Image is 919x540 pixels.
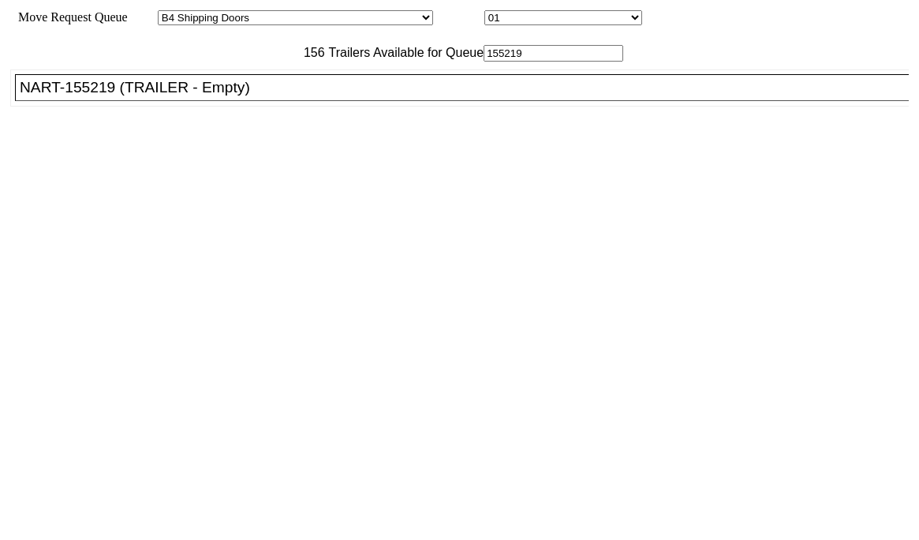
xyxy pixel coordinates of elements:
[436,10,481,24] span: Location
[130,10,155,24] span: Area
[10,10,128,24] span: Move Request Queue
[325,46,484,59] span: Trailers Available for Queue
[20,79,918,96] div: NART-155219 (TRAILER - Empty)
[484,45,623,62] input: Filter Available Trailers
[296,46,325,59] span: 156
